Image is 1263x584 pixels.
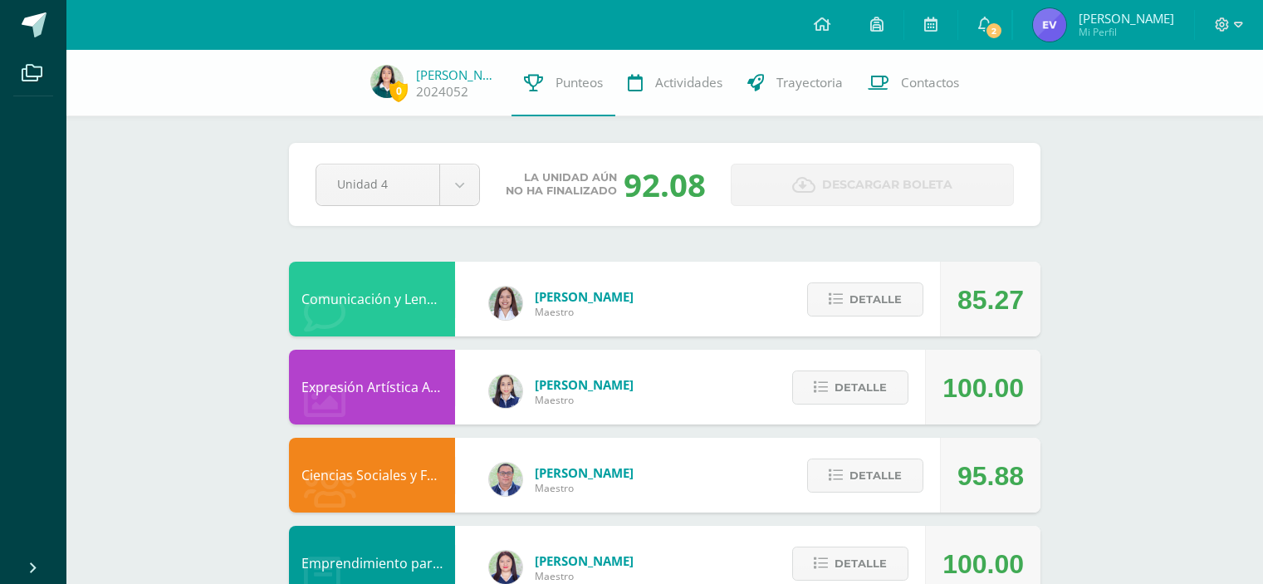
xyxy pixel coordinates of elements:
img: c1c1b07ef08c5b34f56a5eb7b3c08b85.png [489,463,522,496]
a: [PERSON_NAME] [416,66,499,83]
span: Detalle [835,548,887,579]
button: Detalle [792,371,908,405]
a: Contactos [855,50,972,116]
div: 85.27 [957,263,1024,337]
span: Punteos [556,74,603,91]
span: [PERSON_NAME] [535,464,634,481]
span: Detalle [849,284,902,315]
img: acecb51a315cac2de2e3deefdb732c9f.png [489,287,522,320]
span: Mi Perfil [1079,25,1174,39]
img: 360951c6672e02766e5b7d72674f168c.png [489,375,522,408]
a: Actividades [615,50,735,116]
span: Detalle [835,372,887,403]
span: La unidad aún no ha finalizado [506,171,617,198]
img: 1d783d36c0c1c5223af21090f2d2739b.png [1033,8,1066,42]
div: Comunicación y Lenguaje, Inglés [289,262,455,336]
span: 0 [389,81,408,101]
span: 2 [985,22,1003,40]
a: Trayectoria [735,50,855,116]
img: 36401dd1118056176d29b60afdf4148b.png [370,65,404,98]
span: [PERSON_NAME] [535,288,634,305]
a: Punteos [512,50,615,116]
button: Detalle [807,459,923,493]
span: [PERSON_NAME] [535,552,634,569]
span: Detalle [849,460,902,491]
span: Descargar boleta [822,164,952,205]
button: Detalle [807,282,923,317]
div: Expresión Artística ARTES PLÁSTICAS [289,350,455,425]
span: Maestro [535,393,634,407]
span: Actividades [655,74,722,91]
div: Ciencias Sociales y Formación Ciudadana [289,438,455,513]
div: 95.88 [957,439,1024,513]
span: Maestro [535,305,634,319]
div: 92.08 [624,163,706,206]
button: Detalle [792,547,908,581]
img: a452c7054714546f759a1a740f2e8572.png [489,551,522,584]
span: [PERSON_NAME] [1079,10,1174,27]
span: Maestro [535,481,634,495]
span: Maestro [535,569,634,583]
span: Contactos [901,74,959,91]
span: Unidad 4 [337,164,419,204]
a: 2024052 [416,83,468,101]
span: [PERSON_NAME] [535,376,634,393]
span: Trayectoria [776,74,843,91]
a: Unidad 4 [316,164,479,205]
div: 100.00 [942,351,1024,425]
